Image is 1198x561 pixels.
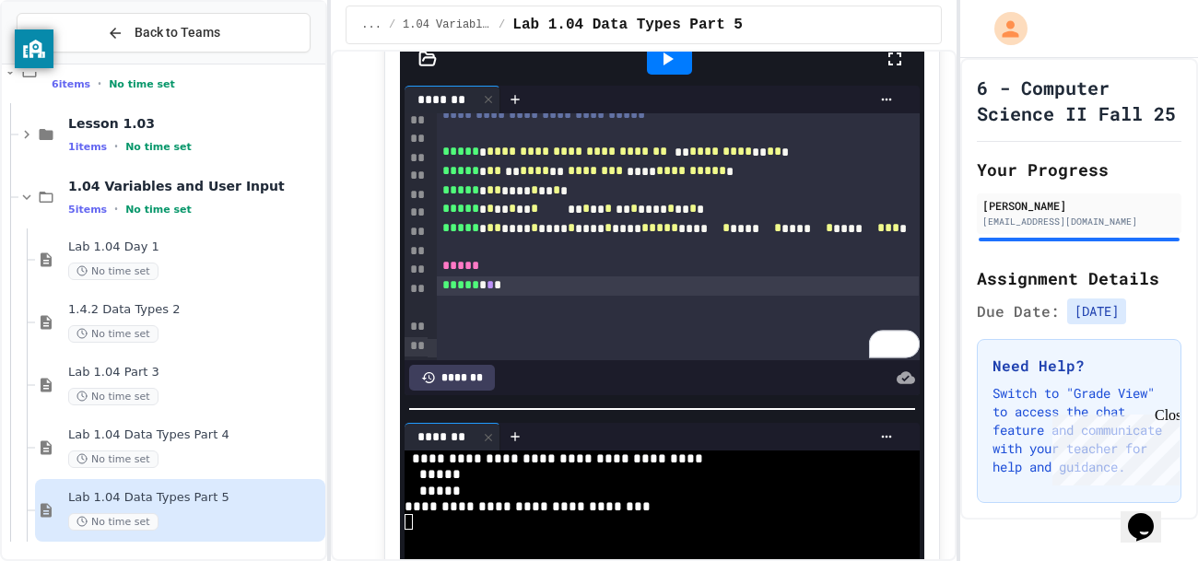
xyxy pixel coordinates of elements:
[15,29,53,68] button: privacy banner
[403,18,491,32] span: 1.04 Variables and User Input
[98,76,101,91] span: •
[982,197,1176,214] div: [PERSON_NAME]
[68,240,322,255] span: Lab 1.04 Day 1
[114,139,118,154] span: •
[977,157,1181,182] h2: Your Progress
[975,7,1032,50] div: My Account
[68,365,322,380] span: Lab 1.04 Part 3
[977,265,1181,291] h2: Assignment Details
[1067,298,1126,324] span: [DATE]
[114,202,118,216] span: •
[68,263,159,280] span: No time set
[992,384,1166,476] p: Switch to "Grade View" to access the chat feature and communicate with your teacher for help and ...
[68,115,322,132] span: Lesson 1.03
[68,204,107,216] span: 5 items
[109,78,175,90] span: No time set
[68,141,107,153] span: 1 items
[982,215,1176,228] div: [EMAIL_ADDRESS][DOMAIN_NAME]
[17,13,311,53] button: Back to Teams
[135,23,220,42] span: Back to Teams
[512,14,743,36] span: Lab 1.04 Data Types Part 5
[361,18,382,32] span: ...
[499,18,505,32] span: /
[68,325,159,343] span: No time set
[52,78,90,90] span: 6 items
[125,141,192,153] span: No time set
[977,75,1181,126] h1: 6 - Computer Science II Fall 25
[68,178,322,194] span: 1.04 Variables and User Input
[1045,407,1180,485] iframe: chat widget
[992,355,1166,377] h3: Need Help?
[7,7,127,117] div: Chat with us now!Close
[977,300,1060,322] span: Due Date:
[1121,487,1180,543] iframe: chat widget
[68,513,159,531] span: No time set
[68,302,322,318] span: 1.4.2 Data Types 2
[125,204,192,216] span: No time set
[68,490,322,506] span: Lab 1.04 Data Types Part 5
[68,427,322,443] span: Lab 1.04 Data Types Part 4
[389,18,395,32] span: /
[68,450,159,468] span: No time set
[68,388,159,405] span: No time set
